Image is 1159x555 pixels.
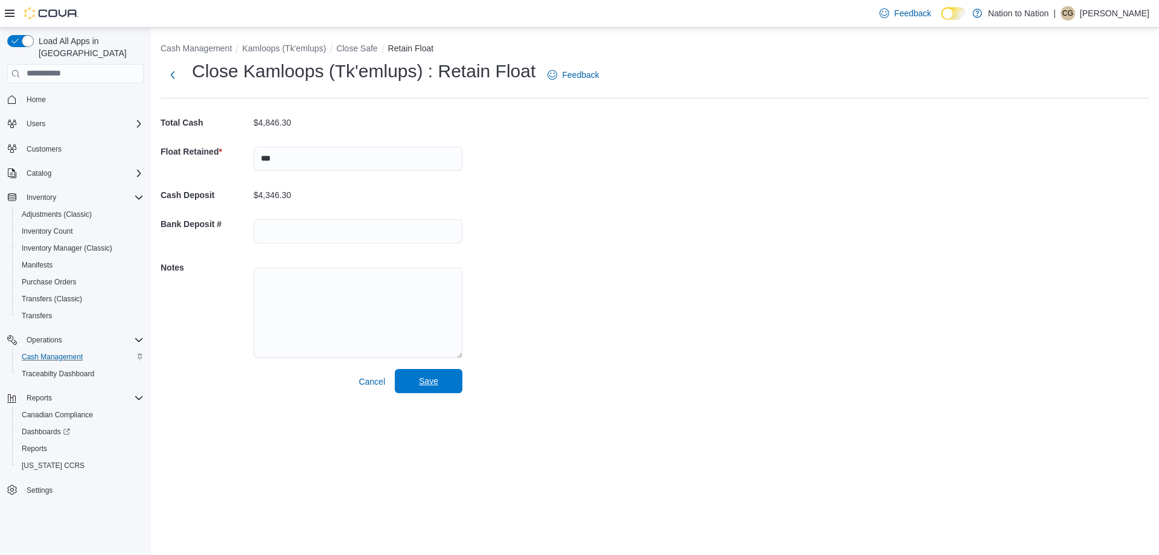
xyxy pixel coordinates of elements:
[22,391,144,405] span: Reports
[161,42,1149,57] nav: An example of EuiBreadcrumbs
[17,258,144,272] span: Manifests
[161,43,232,53] button: Cash Management
[192,59,535,83] h1: Close Kamloops (Tk'emlups) : Retain Float
[12,307,148,324] button: Transfers
[27,144,62,154] span: Customers
[22,333,144,347] span: Operations
[12,423,148,440] a: Dashboards
[22,166,56,181] button: Catalog
[22,294,82,304] span: Transfers (Classic)
[2,91,148,108] button: Home
[17,441,144,456] span: Reports
[22,243,112,253] span: Inventory Manager (Classic)
[17,292,144,306] span: Transfers (Classic)
[12,240,148,257] button: Inventory Manager (Classic)
[22,391,57,405] button: Reports
[875,1,936,25] a: Feedback
[941,7,966,20] input: Dark Mode
[27,119,45,129] span: Users
[22,190,61,205] button: Inventory
[17,441,52,456] a: Reports
[562,69,599,81] span: Feedback
[34,35,144,59] span: Load All Apps in [GEOGRAPHIC_DATA]
[22,483,144,498] span: Settings
[17,425,144,439] span: Dashboards
[12,223,148,240] button: Inventory Count
[354,370,390,394] button: Cancel
[17,367,99,381] a: Traceabilty Dashboard
[22,141,144,156] span: Customers
[395,369,462,393] button: Save
[22,190,144,205] span: Inventory
[17,241,144,255] span: Inventory Manager (Classic)
[988,6,1049,21] p: Nation to Nation
[22,444,47,454] span: Reports
[17,350,144,364] span: Cash Management
[22,117,144,131] span: Users
[24,7,78,19] img: Cova
[12,290,148,307] button: Transfers (Classic)
[27,393,52,403] span: Reports
[22,352,83,362] span: Cash Management
[17,241,117,255] a: Inventory Manager (Classic)
[22,260,53,270] span: Manifests
[17,275,144,289] span: Purchase Orders
[17,207,97,222] a: Adjustments (Classic)
[161,212,251,236] h5: Bank Deposit #
[894,7,931,19] span: Feedback
[22,461,85,470] span: [US_STATE] CCRS
[22,333,67,347] button: Operations
[1062,6,1073,21] span: CG
[161,111,251,135] h5: Total Cash
[22,92,51,107] a: Home
[7,86,144,530] nav: Complex example
[17,367,144,381] span: Traceabilty Dashboard
[27,168,51,178] span: Catalog
[22,427,70,437] span: Dashboards
[17,292,87,306] a: Transfers (Classic)
[359,376,385,388] span: Cancel
[2,481,148,499] button: Settings
[27,335,62,345] span: Operations
[27,193,56,202] span: Inventory
[2,140,148,157] button: Customers
[17,408,98,422] a: Canadian Compliance
[17,309,144,323] span: Transfers
[336,43,377,53] button: Close Safe
[17,408,144,422] span: Canadian Compliance
[22,117,50,131] button: Users
[22,166,144,181] span: Catalog
[254,190,291,200] p: $4,346.30
[2,390,148,406] button: Reports
[17,458,144,473] span: Washington CCRS
[1061,6,1075,21] div: Cam Gottfriedson
[22,483,57,498] a: Settings
[27,95,46,104] span: Home
[22,142,66,156] a: Customers
[12,206,148,223] button: Adjustments (Classic)
[22,277,77,287] span: Purchase Orders
[12,365,148,382] button: Traceabilty Dashboard
[17,224,78,239] a: Inventory Count
[161,63,185,87] button: Next
[17,350,88,364] a: Cash Management
[941,20,942,21] span: Dark Mode
[17,258,57,272] a: Manifests
[2,115,148,132] button: Users
[12,348,148,365] button: Cash Management
[22,410,93,420] span: Canadian Compliance
[1080,6,1149,21] p: [PERSON_NAME]
[17,275,81,289] a: Purchase Orders
[161,183,251,207] h5: Cash Deposit
[2,165,148,182] button: Catalog
[388,43,433,53] button: Retain Float
[2,189,148,206] button: Inventory
[12,274,148,290] button: Purchase Orders
[22,92,144,107] span: Home
[161,140,251,164] h5: Float Retained
[22,210,92,219] span: Adjustments (Classic)
[1053,6,1056,21] p: |
[12,257,148,274] button: Manifests
[12,406,148,423] button: Canadian Compliance
[12,440,148,457] button: Reports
